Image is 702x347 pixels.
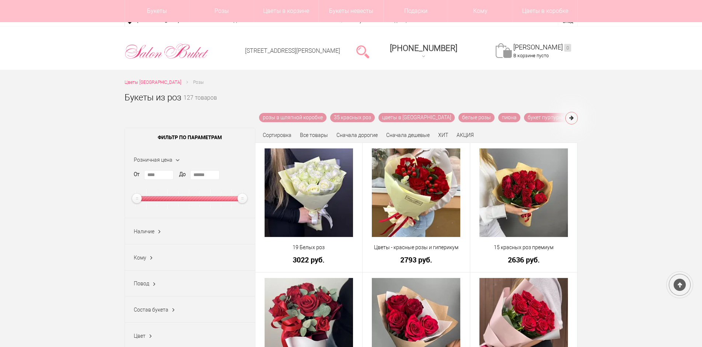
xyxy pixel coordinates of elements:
a: букет пурпурных роз [524,113,582,122]
span: Сортировка [263,132,291,138]
a: розы в шляпной коробке [259,113,326,122]
h1: Букеты из роз [125,91,181,104]
a: 35 красных роз [330,113,375,122]
span: Фильтр по параметрам [125,128,255,147]
img: Цветы Нижний Новгород [125,42,209,61]
label: От [134,171,140,178]
a: 19 Белых роз [260,244,358,251]
a: [STREET_ADDRESS][PERSON_NAME] [245,47,340,54]
a: Цветы [GEOGRAPHIC_DATA] [125,79,181,86]
a: 2636 руб. [475,256,573,264]
ins: 0 [564,44,571,52]
a: Сначала дешевые [386,132,430,138]
span: Розничная цена [134,157,172,163]
a: Цветы - красные розы и гиперикум [367,244,465,251]
img: Цветы - красные розы и гиперикум [372,148,460,237]
span: Цвет [134,333,146,339]
a: ХИТ [438,132,448,138]
a: Сначала дорогие [336,132,378,138]
label: До [179,171,186,178]
a: пиона [498,113,520,122]
span: Повод [134,281,149,286]
a: АКЦИЯ [457,132,474,138]
div: [PHONE_NUMBER] [390,44,457,53]
img: 19 Белых роз [265,148,353,237]
a: 15 красных роз премиум [475,244,573,251]
span: В корзине пусто [513,53,549,58]
span: Кому [134,255,146,261]
span: Цветы [GEOGRAPHIC_DATA] [125,80,181,85]
span: Состав букета [134,307,168,313]
small: 127 товаров [184,95,217,113]
a: 3022 руб. [260,256,358,264]
img: 15 красных роз премиум [479,148,568,237]
a: [PHONE_NUMBER] [385,41,462,62]
a: [PERSON_NAME] [513,43,571,52]
a: 2793 руб. [367,256,465,264]
a: Все товары [300,132,328,138]
span: Розы [193,80,204,85]
a: белые розы [458,113,495,122]
a: цветы в [GEOGRAPHIC_DATA] [378,113,455,122]
span: Наличие [134,229,154,234]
